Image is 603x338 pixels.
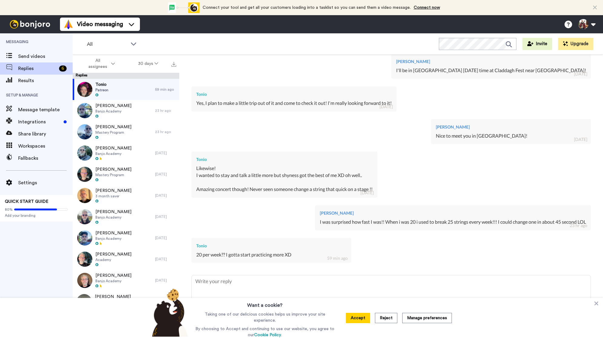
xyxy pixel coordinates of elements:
span: Workspaces [18,142,73,150]
a: Cookie Policy [254,333,281,337]
span: Mastery Program [95,172,131,177]
img: vm-color.svg [64,19,73,29]
img: 68314f4a-0730-4856-ab44-38d02025c641-thumb.jpg [77,124,92,139]
div: I was surprised how fast I was!! When i was 20 i used to break 25 strings every week!!! I could c... [320,219,586,226]
div: [DATE] [155,151,176,156]
div: [DATE] [155,214,176,219]
button: Upgrade [558,38,593,50]
h3: Want a cookie? [247,298,283,309]
button: All assignees [74,55,127,72]
div: [DATE] [379,104,393,110]
span: [PERSON_NAME] [95,230,131,236]
span: Send videos [18,53,73,60]
div: I'll be in [GEOGRAPHIC_DATA] [DATE] time at Claddagh Fest near [GEOGRAPHIC_DATA]! [396,67,586,74]
div: [PERSON_NAME] [320,210,586,216]
a: Connect now [414,5,440,10]
button: Invite [522,38,552,50]
span: Banjo Academy [95,109,131,114]
span: Settings [18,179,73,186]
span: 3 month saver [95,194,131,199]
div: [DATE] [155,236,176,240]
div: Tonio [196,156,373,162]
a: [PERSON_NAME]Banjo Academy[DATE] [73,206,179,227]
img: d717b4ab-fdd3-4fca-a2c3-67736a8fe550-thumb.jpg [77,252,92,267]
span: [PERSON_NAME] [95,124,131,130]
a: [PERSON_NAME]Banjo Academy[DATE] [73,270,179,291]
button: 30 days [127,58,170,69]
span: [PERSON_NAME] [95,273,131,279]
a: [PERSON_NAME]Mastery Program[DATE] [73,164,179,185]
div: animation [166,2,200,13]
button: Manage preferences [402,313,452,323]
img: ddd9b41c-a550-479f-bf53-2582fca76cd4-thumb.jpg [77,146,92,161]
a: [PERSON_NAME]Academy[DATE] [73,249,179,270]
button: Export all results that match these filters now. [170,59,178,68]
div: 23 hr ago [155,129,176,134]
a: [PERSON_NAME]Banjo Academy[DATE] [73,142,179,164]
span: [PERSON_NAME] [95,166,131,172]
span: Integrations [18,118,61,125]
div: Nice to meet you in [GEOGRAPHIC_DATA]! [436,132,586,139]
span: Results [18,77,73,84]
span: Academy [95,257,131,262]
div: [PERSON_NAME] [436,124,586,130]
div: Tonio [196,91,392,97]
img: 5a536699-0e54-4cb0-8fef-4810c36a2b36-thumb.jpg [77,82,92,97]
a: TonioPatreon59 min ago [73,79,179,100]
span: [PERSON_NAME] [95,103,131,109]
img: c01d1646-0bfb-4f85-9c0d-b6461f4c9f7e-thumb.jpg [77,167,92,182]
img: 07191468-041e-45a6-97cd-2665098727a1-thumb.jpg [77,294,92,309]
div: Yes, I plan to make a little trip out of it and come to check it out! I'm really looking forward ... [196,100,392,107]
span: Mastery Program [95,130,131,135]
div: [DATE] [155,193,176,198]
div: [DATE] [360,190,374,196]
div: 23 hr ago [155,108,176,113]
div: [DATE] [155,278,176,283]
span: All [87,41,128,48]
span: [PERSON_NAME] [95,251,131,257]
span: 80% [5,207,13,212]
div: Tonio [196,243,346,249]
img: export.svg [171,62,176,67]
span: QUICK START GUIDE [5,199,48,204]
div: Likewise! I wanted to stay and talk a little more but shyness got the best of me XD oh well.. Ama... [196,165,373,192]
a: [PERSON_NAME]Mastery Program23 hr ago [73,121,179,142]
div: [DATE] [155,257,176,262]
div: 59 min ago [155,87,176,92]
span: [PERSON_NAME] [95,145,131,151]
img: 6833cede-8923-4ac9-b2a6-e40b50a598ff-thumb.jpg [77,209,92,224]
div: [DATE] [574,71,587,77]
span: Replies [18,65,57,72]
button: Reject [375,313,397,323]
span: All assignees [85,58,110,70]
div: [DATE] [155,172,176,177]
span: Connect your tool and get all your customers loading into a tasklist so you can send them a video... [203,5,411,10]
span: [PERSON_NAME] [95,188,131,194]
img: efac5f88-c638-4705-8552-043b39044f88-thumb.jpg [77,273,92,288]
a: [PERSON_NAME]Welcome, I’m looking forward to working with you[DATE] [73,291,179,312]
button: Accept [346,313,370,323]
div: 23 hr ago [570,223,587,229]
p: Taking one of our delicious cookies helps us improve your site experience. [194,311,336,323]
a: [PERSON_NAME]Banjo Academy23 hr ago [73,100,179,121]
div: [PERSON_NAME] [396,59,586,65]
span: Banjo Academy [95,279,131,283]
div: [DATE] [574,136,587,142]
img: bj-logo-header-white.svg [7,20,53,28]
p: By choosing to Accept and continuing to use our website, you agree to our . [194,326,336,338]
a: [PERSON_NAME]Banjo Academy[DATE] [73,227,179,249]
span: Banjo Academy [95,215,131,220]
span: [PERSON_NAME] [95,294,152,300]
img: 8d0f8930-841c-4a87-ae0c-8885980552c4-thumb.jpg [77,188,92,203]
span: Patreon [95,88,108,92]
span: [PERSON_NAME] [95,209,131,215]
span: Share library [18,130,73,138]
span: Tonio [95,82,108,88]
div: 6 [59,65,67,72]
span: Fallbacks [18,155,73,162]
img: 69e7e444-8aa1-45f1-b2d1-cc3f299eb852-thumb.jpg [77,103,92,118]
div: 59 min ago [327,255,348,261]
span: Video messaging [77,20,123,28]
span: Message template [18,106,73,113]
